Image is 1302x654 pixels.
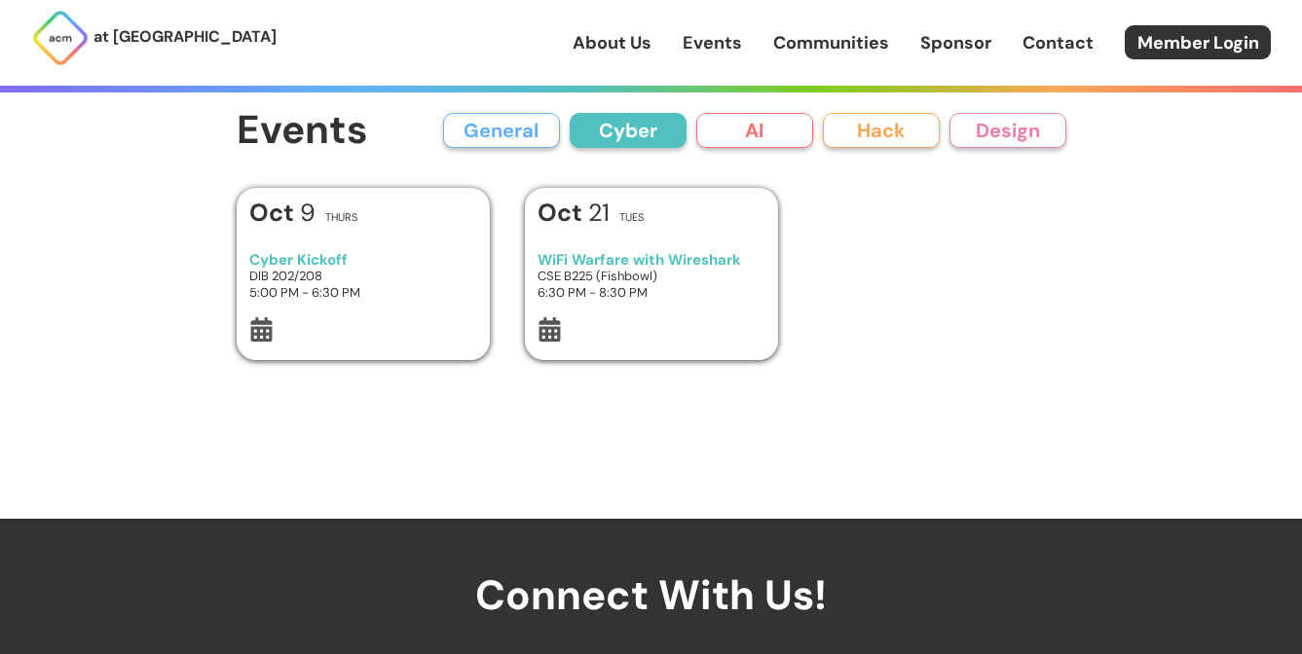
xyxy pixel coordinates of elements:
[93,24,277,50] p: at [GEOGRAPHIC_DATA]
[920,30,991,55] a: Sponsor
[31,9,277,67] a: at [GEOGRAPHIC_DATA]
[249,284,476,301] h3: 5:00 PM - 6:30 PM
[443,113,560,148] button: General
[773,30,889,55] a: Communities
[1023,30,1094,55] a: Contact
[1125,25,1271,59] a: Member Login
[538,200,610,225] h1: 21
[570,113,687,148] button: Cyber
[538,284,764,301] h3: 6:30 PM - 8:30 PM
[249,252,476,269] h3: Cyber Kickoff
[249,197,300,229] b: Oct
[696,113,813,148] button: AI
[249,268,476,284] h3: DIB 202/208
[249,200,316,225] h1: 9
[279,519,1023,618] h2: Connect With Us!
[325,212,357,223] h2: Thurs
[237,109,368,153] h1: Events
[538,252,764,269] h3: WiFi Warfare with Wireshark
[683,30,742,55] a: Events
[619,212,644,223] h2: Tues
[31,9,90,67] img: ACM Logo
[538,197,588,229] b: Oct
[949,113,1066,148] button: Design
[823,113,940,148] button: Hack
[573,30,651,55] a: About Us
[538,268,764,284] h3: CSE B225 (Fishbowl)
